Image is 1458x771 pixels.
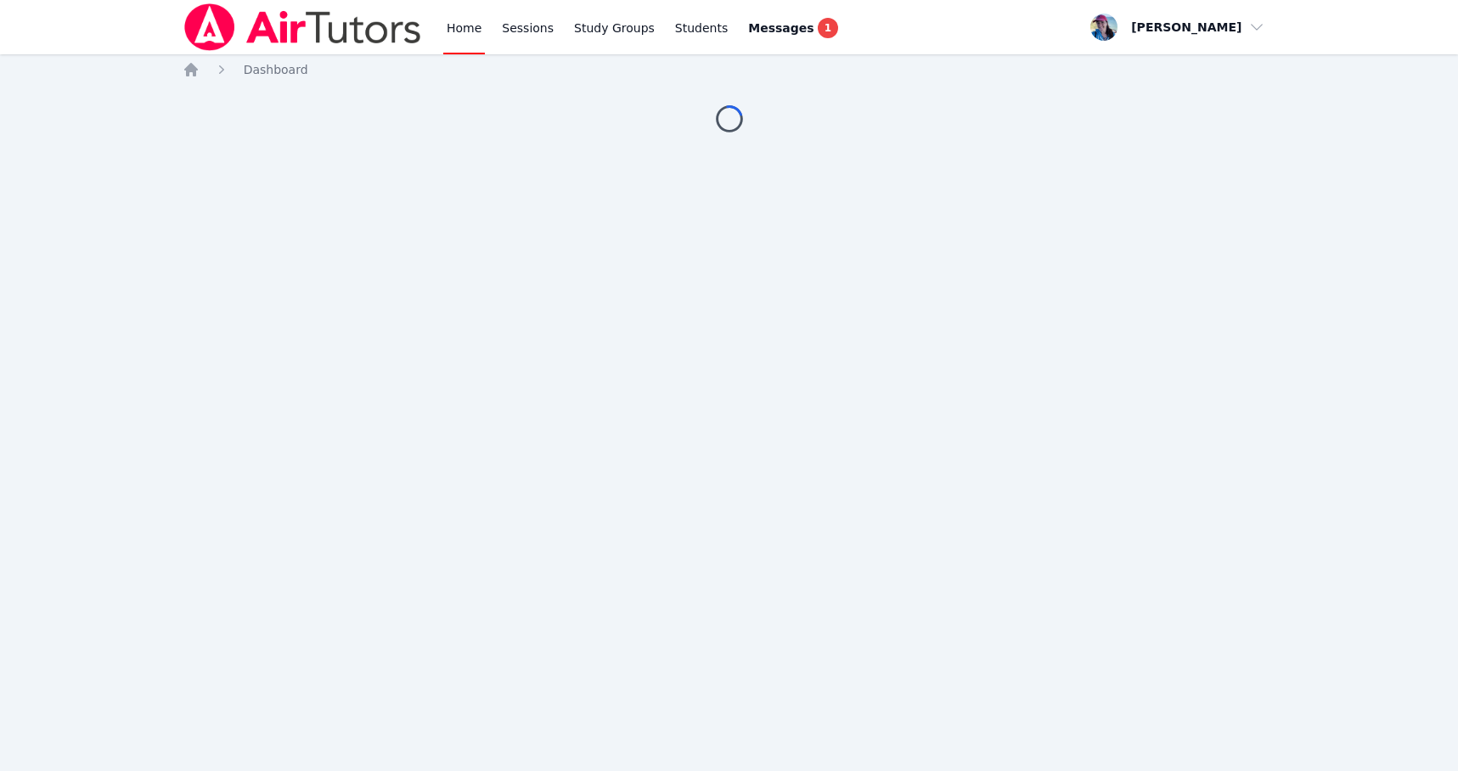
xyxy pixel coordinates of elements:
[818,18,838,38] span: 1
[748,20,813,37] span: Messages
[183,61,1276,78] nav: Breadcrumb
[244,61,308,78] a: Dashboard
[244,63,308,76] span: Dashboard
[183,3,423,51] img: Air Tutors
